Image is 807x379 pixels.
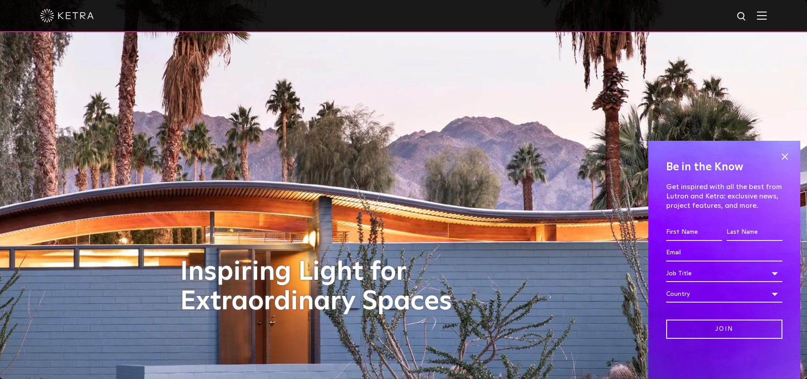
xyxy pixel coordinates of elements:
h4: Be in the Know [666,159,782,176]
p: Get inspired with all the best from Lutron and Ketra: exclusive news, project features, and more. [666,182,782,210]
div: Job Title [666,265,782,282]
input: Last Name [727,224,782,241]
img: search icon [736,11,748,22]
img: ketra-logo-2019-white [40,9,94,22]
h1: Inspiring Light for Extraordinary Spaces [180,257,471,316]
div: Country [666,286,782,303]
input: Join [666,320,782,339]
input: First Name [666,224,722,241]
img: Hamburger%20Nav.svg [757,11,767,20]
input: Email [666,244,782,261]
